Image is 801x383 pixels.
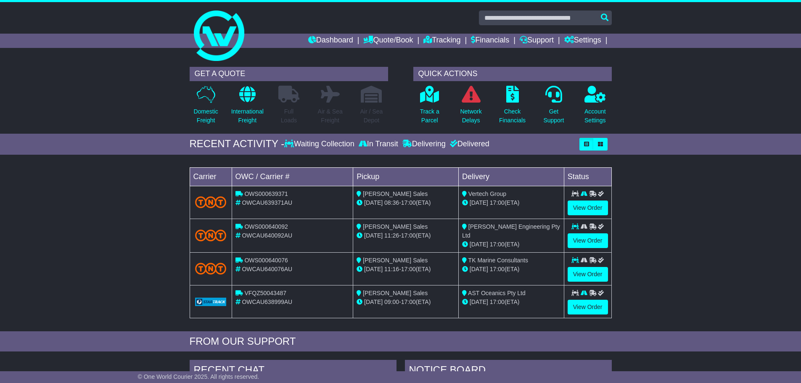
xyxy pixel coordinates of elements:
[242,266,292,272] span: OWCAU640076AU
[543,107,564,125] p: Get Support
[468,257,528,264] span: TK Marine Consultants
[193,107,218,125] p: Domestic Freight
[584,85,606,129] a: AccountSettings
[190,67,388,81] div: GET A QUOTE
[364,199,383,206] span: [DATE]
[462,265,560,274] div: (ETA)
[384,266,399,272] span: 11:16
[138,373,259,380] span: © One World Courier 2025. All rights reserved.
[363,223,428,230] span: [PERSON_NAME] Sales
[363,290,428,296] span: [PERSON_NAME] Sales
[190,360,397,383] div: RECENT CHAT
[193,85,218,129] a: DomesticFreight
[470,266,488,272] span: [DATE]
[499,85,526,129] a: CheckFinancials
[490,266,505,272] span: 17:00
[195,263,227,274] img: TNT_Domestic.png
[357,140,400,149] div: In Transit
[357,198,455,207] div: - (ETA)
[468,190,506,197] span: Vertech Group
[363,34,413,48] a: Quote/Book
[278,107,299,125] p: Full Loads
[490,241,505,248] span: 17:00
[490,298,505,305] span: 17:00
[568,300,608,314] a: View Order
[460,107,481,125] p: Network Delays
[543,85,564,129] a: GetSupport
[490,199,505,206] span: 17:00
[564,167,611,186] td: Status
[420,107,439,125] p: Track a Parcel
[195,298,227,306] img: GetCarrierServiceLogo
[244,257,288,264] span: OWS000640076
[360,107,383,125] p: Air / Sea Depot
[357,298,455,306] div: - (ETA)
[242,298,292,305] span: OWCAU638999AU
[568,267,608,282] a: View Order
[584,107,606,125] p: Account Settings
[568,233,608,248] a: View Order
[364,298,383,305] span: [DATE]
[401,266,416,272] span: 17:00
[190,335,612,348] div: FROM OUR SUPPORT
[384,298,399,305] span: 09:00
[468,290,526,296] span: AST Oceanics Pty Ltd
[499,107,526,125] p: Check Financials
[232,167,353,186] td: OWC / Carrier #
[357,265,455,274] div: - (ETA)
[423,34,460,48] a: Tracking
[462,198,560,207] div: (ETA)
[384,199,399,206] span: 08:36
[458,167,564,186] td: Delivery
[384,232,399,239] span: 11:26
[244,290,286,296] span: VFQZ50043487
[568,201,608,215] a: View Order
[401,199,416,206] span: 17:00
[353,167,459,186] td: Pickup
[470,298,488,305] span: [DATE]
[231,107,264,125] p: International Freight
[405,360,612,383] div: NOTICE BOARD
[470,199,488,206] span: [DATE]
[242,199,292,206] span: OWCAU639371AU
[244,223,288,230] span: OWS000640092
[190,167,232,186] td: Carrier
[462,223,560,239] span: [PERSON_NAME] Engineering Pty Ltd
[231,85,264,129] a: InternationalFreight
[564,34,601,48] a: Settings
[363,257,428,264] span: [PERSON_NAME] Sales
[284,140,356,149] div: Waiting Collection
[401,298,416,305] span: 17:00
[470,241,488,248] span: [DATE]
[318,107,343,125] p: Air & Sea Freight
[420,85,440,129] a: Track aParcel
[190,138,285,150] div: RECENT ACTIVITY -
[448,140,489,149] div: Delivered
[195,230,227,241] img: TNT_Domestic.png
[471,34,509,48] a: Financials
[460,85,482,129] a: NetworkDelays
[364,232,383,239] span: [DATE]
[413,67,612,81] div: QUICK ACTIONS
[400,140,448,149] div: Delivering
[195,196,227,208] img: TNT_Domestic.png
[462,240,560,249] div: (ETA)
[357,231,455,240] div: - (ETA)
[364,266,383,272] span: [DATE]
[462,298,560,306] div: (ETA)
[401,232,416,239] span: 17:00
[244,190,288,197] span: OWS000639371
[308,34,353,48] a: Dashboard
[242,232,292,239] span: OWCAU640092AU
[363,190,428,197] span: [PERSON_NAME] Sales
[520,34,554,48] a: Support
